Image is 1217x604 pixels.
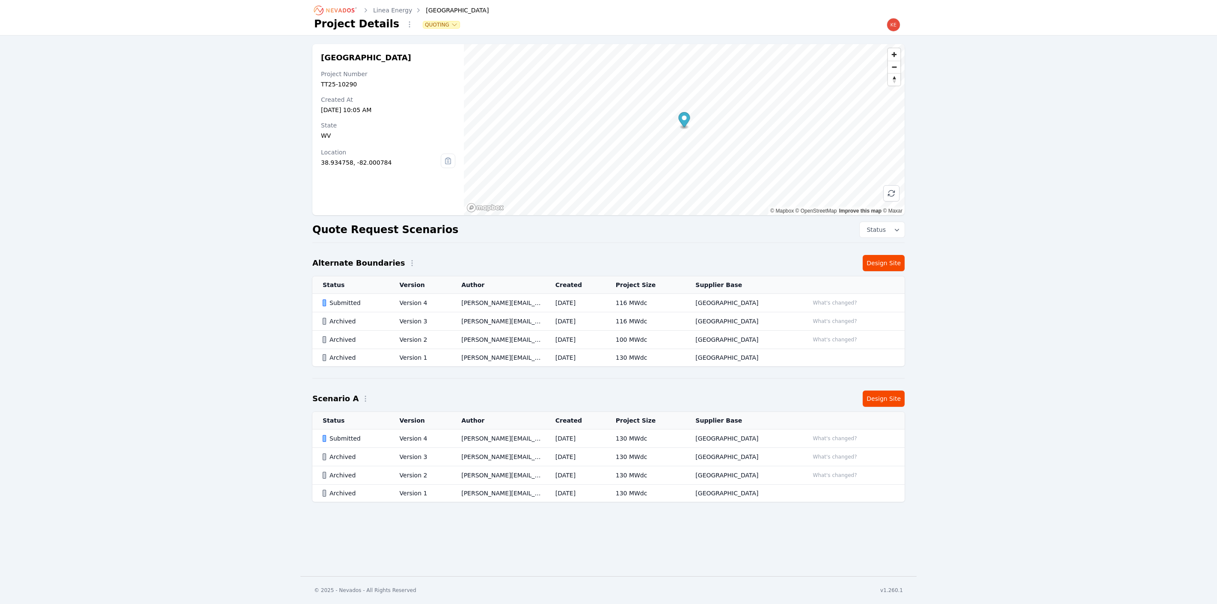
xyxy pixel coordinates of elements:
[312,412,389,429] th: Status
[685,429,798,448] td: [GEOGRAPHIC_DATA]
[389,349,451,367] td: Version 1
[312,349,905,367] tr: ArchivedVersion 1[PERSON_NAME][EMAIL_ADDRESS][PERSON_NAME][DOMAIN_NAME][DATE]130 MWdc[GEOGRAPHIC_...
[323,335,385,344] div: Archived
[389,312,451,331] td: Version 3
[323,353,385,362] div: Archived
[373,6,412,15] a: Linea Energy
[685,331,798,349] td: [GEOGRAPHIC_DATA]
[312,466,905,485] tr: ArchivedVersion 2[PERSON_NAME][EMAIL_ADDRESS][PERSON_NAME][DOMAIN_NAME][DATE]130 MWdc[GEOGRAPHIC_...
[314,3,489,17] nav: Breadcrumb
[809,471,861,480] button: What's changed?
[839,208,882,214] a: Improve this map
[545,448,606,466] td: [DATE]
[685,276,798,294] th: Supplier Base
[545,312,606,331] td: [DATE]
[770,208,794,214] a: Mapbox
[451,294,545,312] td: [PERSON_NAME][EMAIL_ADDRESS][PERSON_NAME][DOMAIN_NAME]
[312,257,405,269] h2: Alternate Boundaries
[314,17,399,31] h1: Project Details
[545,485,606,502] td: [DATE]
[863,255,905,271] a: Design Site
[888,74,900,86] span: Reset bearing to north
[883,208,902,214] a: Maxar
[685,349,798,367] td: [GEOGRAPHIC_DATA]
[863,391,905,407] a: Design Site
[860,222,905,237] button: Status
[389,412,451,429] th: Version
[685,294,798,312] td: [GEOGRAPHIC_DATA]
[685,312,798,331] td: [GEOGRAPHIC_DATA]
[321,106,455,114] div: [DATE] 10:05 AM
[606,276,686,294] th: Project Size
[451,448,545,466] td: [PERSON_NAME][EMAIL_ADDRESS][PERSON_NAME][DOMAIN_NAME]
[414,6,489,15] div: [GEOGRAPHIC_DATA]
[685,466,798,485] td: [GEOGRAPHIC_DATA]
[321,148,441,157] div: Location
[606,429,686,448] td: 130 MWdc
[809,452,861,462] button: What's changed?
[685,412,798,429] th: Supplier Base
[312,276,389,294] th: Status
[312,331,905,349] tr: ArchivedVersion 2[PERSON_NAME][EMAIL_ADDRESS][PERSON_NAME][DOMAIN_NAME][DATE]100 MWdc[GEOGRAPHIC_...
[606,312,686,331] td: 116 MWdc
[545,294,606,312] td: [DATE]
[545,331,606,349] td: [DATE]
[888,48,900,61] button: Zoom in
[389,485,451,502] td: Version 1
[389,466,451,485] td: Version 2
[809,434,861,443] button: What's changed?
[888,61,900,73] button: Zoom out
[321,70,455,78] div: Project Number
[323,299,385,307] div: Submitted
[545,429,606,448] td: [DATE]
[880,587,903,594] div: v1.260.1
[606,349,686,367] td: 130 MWdc
[323,317,385,326] div: Archived
[312,312,905,331] tr: ArchivedVersion 3[PERSON_NAME][EMAIL_ADDRESS][PERSON_NAME][DOMAIN_NAME][DATE]116 MWdc[GEOGRAPHIC_...
[323,453,385,461] div: Archived
[451,412,545,429] th: Author
[312,448,905,466] tr: ArchivedVersion 3[PERSON_NAME][EMAIL_ADDRESS][PERSON_NAME][DOMAIN_NAME][DATE]130 MWdc[GEOGRAPHIC_...
[423,21,460,28] button: Quoting
[321,53,455,63] h2: [GEOGRAPHIC_DATA]
[451,349,545,367] td: [PERSON_NAME][EMAIL_ADDRESS][PERSON_NAME][DOMAIN_NAME]
[545,466,606,485] td: [DATE]
[606,448,686,466] td: 130 MWdc
[888,73,900,86] button: Reset bearing to north
[451,331,545,349] td: [PERSON_NAME][EMAIL_ADDRESS][PERSON_NAME][DOMAIN_NAME]
[389,294,451,312] td: Version 4
[451,485,545,502] td: [PERSON_NAME][EMAIL_ADDRESS][PERSON_NAME][DOMAIN_NAME]
[887,18,900,32] img: kevin.west@nevados.solar
[312,429,905,448] tr: SubmittedVersion 4[PERSON_NAME][EMAIL_ADDRESS][PERSON_NAME][DOMAIN_NAME][DATE]130 MWdc[GEOGRAPHIC...
[312,223,458,237] h2: Quote Request Scenarios
[809,317,861,326] button: What's changed?
[606,294,686,312] td: 116 MWdc
[312,294,905,312] tr: SubmittedVersion 4[PERSON_NAME][EMAIL_ADDRESS][PERSON_NAME][DOMAIN_NAME][DATE]116 MWdc[GEOGRAPHIC...
[809,335,861,344] button: What's changed?
[321,95,455,104] div: Created At
[389,276,451,294] th: Version
[545,349,606,367] td: [DATE]
[796,208,837,214] a: OpenStreetMap
[451,429,545,448] td: [PERSON_NAME][EMAIL_ADDRESS][PERSON_NAME][DOMAIN_NAME]
[685,448,798,466] td: [GEOGRAPHIC_DATA]
[464,44,905,215] canvas: Map
[606,412,686,429] th: Project Size
[466,203,504,213] a: Mapbox homepage
[451,312,545,331] td: [PERSON_NAME][EMAIL_ADDRESS][PERSON_NAME][DOMAIN_NAME]
[312,485,905,502] tr: ArchivedVersion 1[PERSON_NAME][EMAIL_ADDRESS][PERSON_NAME][DOMAIN_NAME][DATE]130 MWdc[GEOGRAPHIC_...
[685,485,798,502] td: [GEOGRAPHIC_DATA]
[389,331,451,349] td: Version 2
[389,448,451,466] td: Version 3
[451,276,545,294] th: Author
[321,158,441,167] div: 38.934758, -82.000784
[312,393,359,405] h2: Scenario A
[314,587,416,594] div: © 2025 - Nevados - All Rights Reserved
[678,112,690,130] div: Map marker
[809,298,861,308] button: What's changed?
[863,225,886,234] span: Status
[321,131,455,140] div: WV
[323,471,385,480] div: Archived
[606,331,686,349] td: 100 MWdc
